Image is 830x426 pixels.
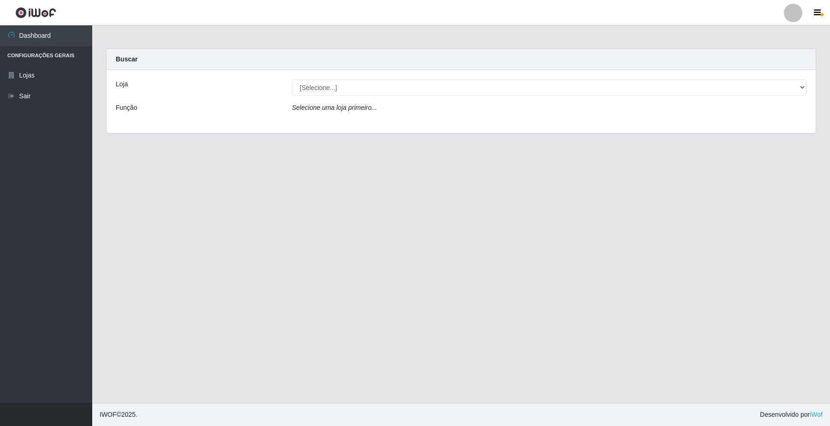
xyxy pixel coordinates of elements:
label: Função [116,103,137,113]
i: Selecione uma loja primeiro... [292,104,377,111]
span: Desenvolvido por [760,410,823,420]
span: © 2025 . [100,410,137,420]
label: Loja [116,79,128,89]
a: iWof [810,411,823,418]
strong: Buscar [116,55,137,63]
span: IWOF [100,411,117,418]
img: CoreUI Logo [15,7,56,18]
